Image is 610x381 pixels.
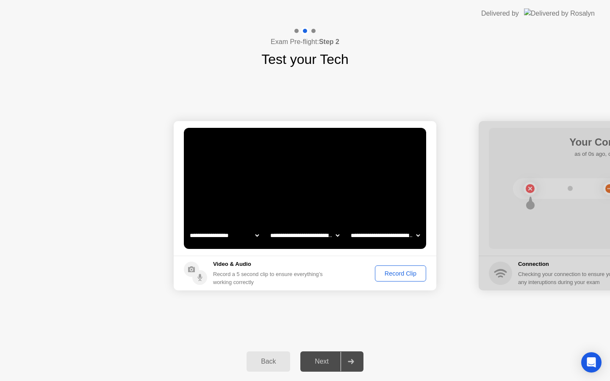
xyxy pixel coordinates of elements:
[375,265,426,282] button: Record Clip
[213,270,326,286] div: Record a 5 second clip to ensure everything’s working correctly
[271,37,339,47] h4: Exam Pre-flight:
[303,358,341,365] div: Next
[581,352,602,373] div: Open Intercom Messenger
[188,227,261,244] select: Available cameras
[481,8,519,19] div: Delivered by
[249,358,288,365] div: Back
[378,270,423,277] div: Record Clip
[349,227,421,244] select: Available microphones
[261,49,349,69] h1: Test your Tech
[300,351,363,372] button: Next
[319,38,339,45] b: Step 2
[213,260,326,268] h5: Video & Audio
[524,8,595,18] img: Delivered by Rosalyn
[247,351,290,372] button: Back
[269,227,341,244] select: Available speakers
